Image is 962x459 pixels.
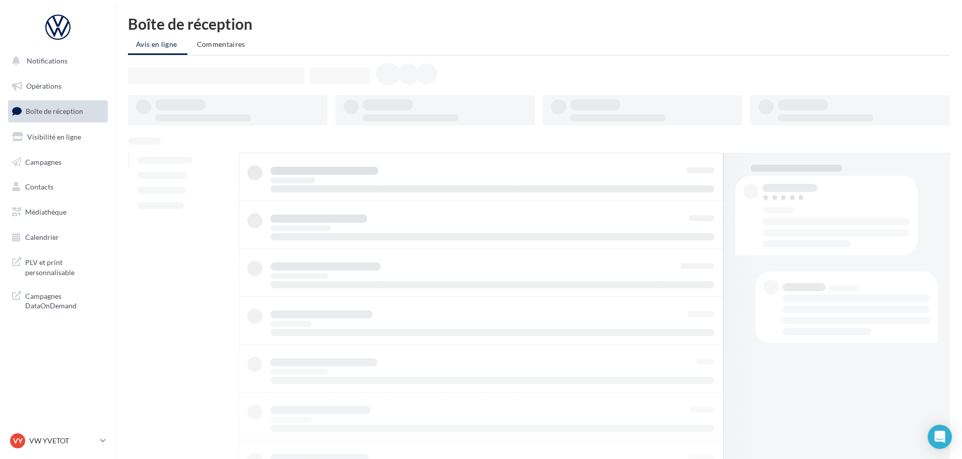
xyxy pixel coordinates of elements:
span: Opérations [26,82,61,90]
a: PLV et print personnalisable [6,251,110,281]
div: Open Intercom Messenger [928,425,952,449]
a: Médiathèque [6,202,110,223]
p: VW YVETOT [29,436,96,446]
span: Visibilité en ligne [27,133,81,141]
span: Campagnes DataOnDemand [25,289,104,311]
a: Campagnes [6,152,110,173]
a: Contacts [6,176,110,198]
a: Boîte de réception [6,100,110,122]
button: Notifications [6,50,106,72]
span: Calendrier [25,233,59,241]
span: Commentaires [197,40,245,48]
a: VY VW YVETOT [8,431,108,450]
span: Campagnes [25,157,61,166]
a: Opérations [6,76,110,97]
a: Visibilité en ligne [6,126,110,148]
span: Médiathèque [25,208,66,216]
div: Boîte de réception [128,16,950,31]
span: VY [13,436,23,446]
span: Boîte de réception [26,107,83,115]
span: Notifications [27,56,67,65]
span: PLV et print personnalisable [25,255,104,277]
a: Calendrier [6,227,110,248]
span: Contacts [25,182,53,191]
a: Campagnes DataOnDemand [6,285,110,315]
